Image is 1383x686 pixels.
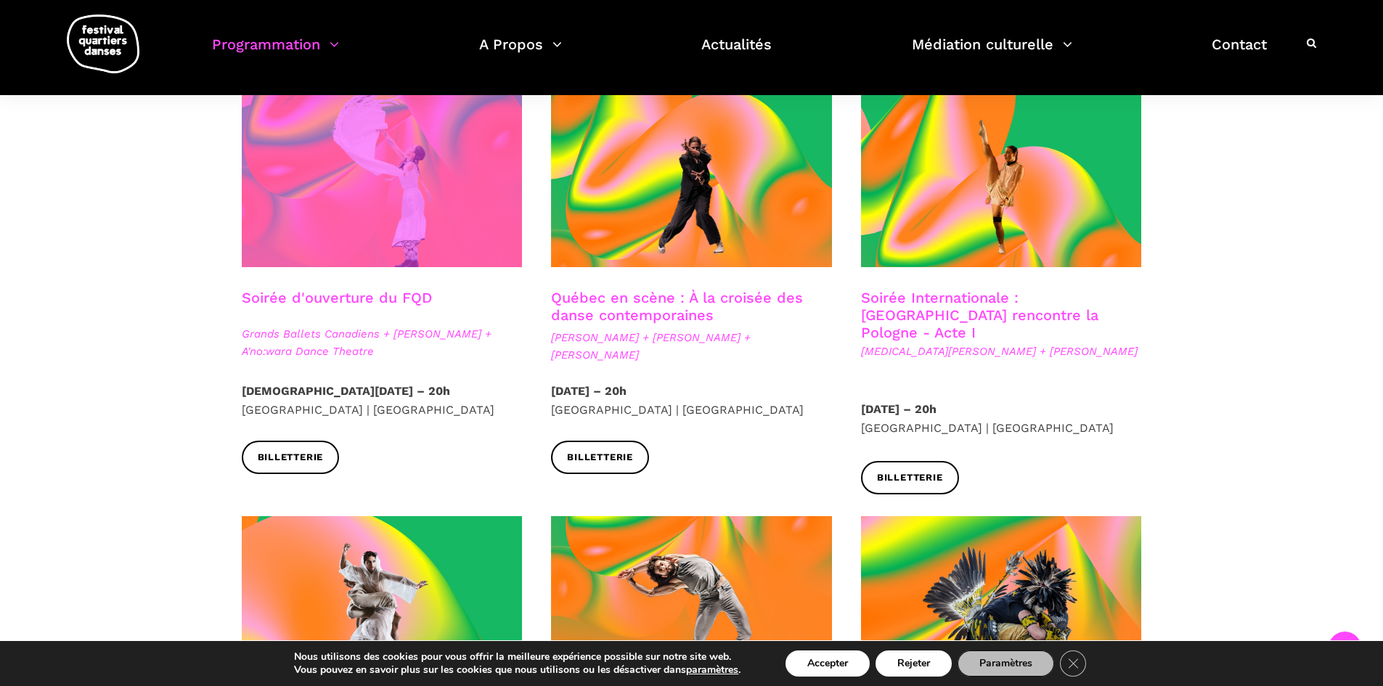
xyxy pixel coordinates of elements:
span: Billetterie [877,470,943,486]
a: Billetterie [242,441,340,473]
p: [GEOGRAPHIC_DATA] | [GEOGRAPHIC_DATA] [551,382,832,419]
a: Billetterie [551,441,649,473]
a: Médiation culturelle [912,32,1072,75]
span: Billetterie [567,450,633,465]
p: Vous pouvez en savoir plus sur les cookies que nous utilisons ou les désactiver dans . [294,663,741,677]
p: Nous utilisons des cookies pour vous offrir la meilleure expérience possible sur notre site web. [294,650,741,663]
a: Programmation [212,32,339,75]
strong: [DEMOGRAPHIC_DATA][DATE] – 20h [242,384,450,398]
p: [GEOGRAPHIC_DATA] | [GEOGRAPHIC_DATA] [861,400,1142,437]
p: [GEOGRAPHIC_DATA] | [GEOGRAPHIC_DATA] [242,382,523,419]
button: Accepter [786,650,870,677]
a: Soirée d'ouverture du FQD [242,289,432,306]
span: Grands Ballets Canadiens + [PERSON_NAME] + A'no:wara Dance Theatre [242,325,523,360]
button: paramètres [686,663,738,677]
strong: [DATE] – 20h [861,402,937,416]
span: [PERSON_NAME] + [PERSON_NAME] + [PERSON_NAME] [551,329,832,364]
a: Soirée Internationale : [GEOGRAPHIC_DATA] rencontre la Pologne - Acte I [861,289,1098,341]
a: A Propos [479,32,562,75]
a: Billetterie [861,461,959,494]
button: Paramètres [958,650,1054,677]
img: logo-fqd-med [67,15,139,73]
span: [MEDICAL_DATA][PERSON_NAME] + [PERSON_NAME] [861,343,1142,360]
span: Billetterie [258,450,324,465]
a: Québec en scène : À la croisée des danse contemporaines [551,289,803,324]
a: Contact [1212,32,1267,75]
strong: [DATE] – 20h [551,384,627,398]
button: Rejeter [876,650,952,677]
button: Close GDPR Cookie Banner [1060,650,1086,677]
a: Actualités [701,32,772,75]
